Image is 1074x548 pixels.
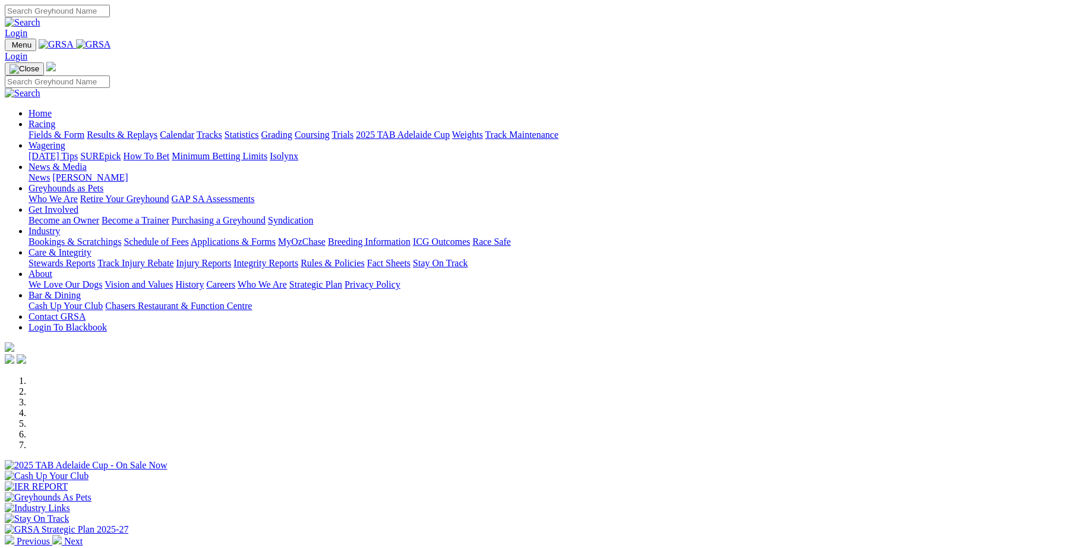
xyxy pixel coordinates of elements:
a: Fact Sheets [367,258,410,268]
div: Industry [29,237,1069,247]
a: [PERSON_NAME] [52,172,128,182]
a: Industry [29,226,60,236]
div: News & Media [29,172,1069,183]
a: Care & Integrity [29,247,91,257]
a: Bookings & Scratchings [29,237,121,247]
input: Search [5,5,110,17]
img: Search [5,17,40,28]
span: Next [64,536,83,546]
img: Close [10,64,39,74]
img: chevron-right-pager-white.svg [52,535,62,544]
img: 2025 TAB Adelaide Cup - On Sale Now [5,460,168,471]
a: GAP SA Assessments [172,194,255,204]
img: facebook.svg [5,354,14,364]
img: chevron-left-pager-white.svg [5,535,14,544]
a: ICG Outcomes [413,237,470,247]
a: Stay On Track [413,258,467,268]
img: GRSA [39,39,74,50]
input: Search [5,75,110,88]
a: Become an Owner [29,215,99,225]
img: logo-grsa-white.png [5,342,14,352]
a: Login [5,28,27,38]
a: SUREpick [80,151,121,161]
a: News [29,172,50,182]
a: Get Involved [29,204,78,215]
a: Integrity Reports [233,258,298,268]
a: Contact GRSA [29,311,86,322]
a: Fields & Form [29,130,84,140]
a: Cash Up Your Club [29,301,103,311]
a: Become a Trainer [102,215,169,225]
a: 2025 TAB Adelaide Cup [356,130,450,140]
img: Stay On Track [5,514,69,524]
a: Careers [206,279,235,289]
a: MyOzChase [278,237,326,247]
a: We Love Our Dogs [29,279,102,289]
a: Applications & Forms [191,237,276,247]
img: Search [5,88,40,99]
a: Minimum Betting Limits [172,151,267,161]
a: Calendar [160,130,194,140]
a: About [29,269,52,279]
img: Cash Up Your Club [5,471,89,481]
a: Who We Are [29,194,78,204]
a: Vision and Values [105,279,173,289]
span: Previous [17,536,50,546]
div: Bar & Dining [29,301,1069,311]
a: Login [5,51,27,61]
a: Wagering [29,140,65,150]
div: Wagering [29,151,1069,162]
a: Home [29,108,52,118]
a: Bar & Dining [29,290,81,300]
a: Strategic Plan [289,279,342,289]
img: GRSA Strategic Plan 2025-27 [5,524,128,535]
a: Race Safe [472,237,510,247]
div: Get Involved [29,215,1069,226]
a: Track Injury Rebate [97,258,173,268]
a: Track Maintenance [485,130,558,140]
a: Breeding Information [328,237,410,247]
div: About [29,279,1069,290]
a: Weights [452,130,483,140]
a: Purchasing a Greyhound [172,215,266,225]
span: Menu [12,40,31,49]
a: Statistics [225,130,259,140]
img: Industry Links [5,503,70,514]
button: Toggle navigation [5,62,44,75]
a: History [175,279,204,289]
div: Racing [29,130,1069,140]
a: Racing [29,119,55,129]
a: Login To Blackbook [29,322,107,332]
button: Toggle navigation [5,39,36,51]
div: Greyhounds as Pets [29,194,1069,204]
a: Previous [5,536,52,546]
a: Results & Replays [87,130,157,140]
div: Care & Integrity [29,258,1069,269]
a: Grading [261,130,292,140]
img: IER REPORT [5,481,68,492]
a: Syndication [268,215,313,225]
a: Rules & Policies [301,258,365,268]
a: Coursing [295,130,330,140]
img: Greyhounds As Pets [5,492,91,503]
a: Retire Your Greyhound [80,194,169,204]
img: logo-grsa-white.png [46,62,56,71]
a: Next [52,536,83,546]
a: Isolynx [270,151,298,161]
a: News & Media [29,162,87,172]
a: Chasers Restaurant & Function Centre [105,301,252,311]
a: Injury Reports [176,258,231,268]
img: GRSA [76,39,111,50]
img: twitter.svg [17,354,26,364]
a: Tracks [197,130,222,140]
a: How To Bet [124,151,170,161]
a: Who We Are [238,279,287,289]
a: Stewards Reports [29,258,95,268]
a: Greyhounds as Pets [29,183,103,193]
a: Trials [331,130,353,140]
a: Privacy Policy [345,279,400,289]
a: Schedule of Fees [124,237,188,247]
a: [DATE] Tips [29,151,78,161]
